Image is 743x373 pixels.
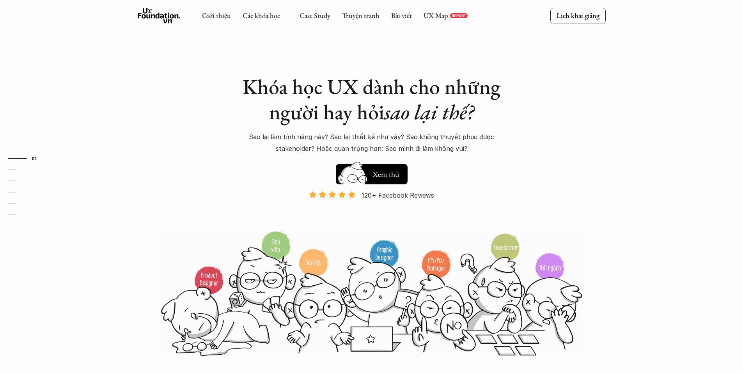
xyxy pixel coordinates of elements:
[557,11,599,20] p: Lịch khai giảng
[424,11,448,20] a: UX Map
[372,169,401,180] h5: Xem thử
[391,11,412,20] a: Bài viết
[300,11,330,20] a: Case Study
[32,156,37,161] strong: 01
[202,11,231,20] a: Giới thiệu
[362,189,434,201] p: 120+ Facebook Reviews
[342,11,379,20] a: Truyện tranh
[450,13,468,18] a: REPORT
[8,154,45,163] a: 01
[235,131,508,155] p: Sao lại làm tính năng này? Sao lại thiết kế như vậy? Sao không thuyết phục được stakeholder? Hoặc...
[384,98,474,126] em: sao lại thế?
[235,74,508,125] h1: Khóa học UX dành cho những người hay hỏi
[550,8,606,23] a: Lịch khai giảng
[452,13,466,18] p: REPORT
[336,160,408,184] a: Xem thử
[243,11,280,20] a: Các khóa học
[302,191,441,230] a: 120+ Facebook Reviews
